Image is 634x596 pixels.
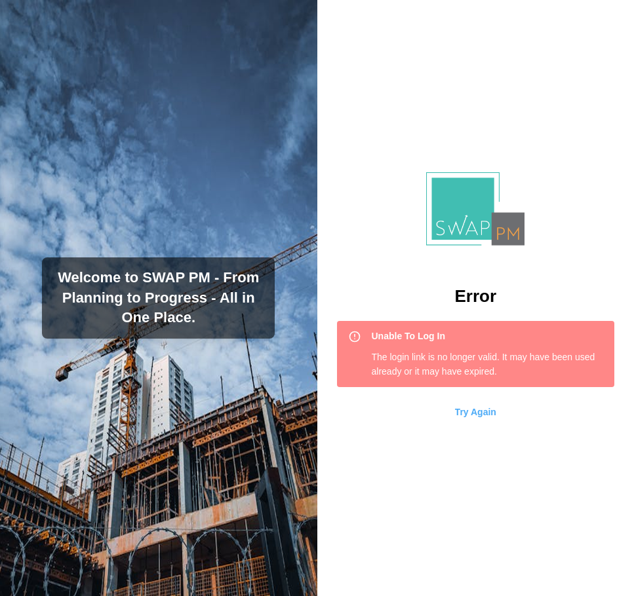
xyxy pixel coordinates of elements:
[52,268,264,328] h3: Welcome to SWAP PM - From Planning to Progress - All in One Place.
[372,350,606,379] div: The login link is no longer valid. It may have been used already or it may have expired.
[454,285,496,308] h2: Error
[337,400,615,424] a: Try Again
[455,401,496,423] span: Try Again
[426,172,525,246] img: Logo
[372,329,446,344] span: Unable To Log In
